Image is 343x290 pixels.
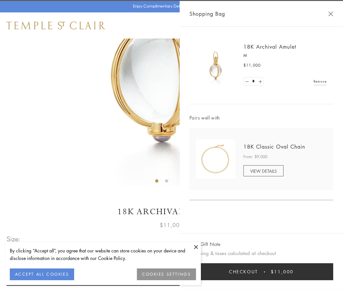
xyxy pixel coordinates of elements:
[257,77,263,86] a: Set quantity to 2
[189,249,333,257] p: Shipping & taxes calculated at checkout
[189,9,225,18] span: Shopping Bag
[137,268,196,280] button: COOKIES SETTINGS
[196,46,235,85] img: 18K Archival Amulet
[243,165,284,176] a: VIEW DETAILS
[10,247,196,262] div: By clicking “Accept all”, you agree that our website can store cookies on your device and disclos...
[229,268,258,275] span: Checkout
[133,3,207,9] p: Enjoy Complimentary Delivery & Returns
[243,153,267,160] span: From: $9,000
[7,234,21,244] span: Size:
[7,206,336,217] h1: 18K Archival Amulet
[189,114,333,121] span: Pairs well with
[243,143,305,150] a: 18K Classic Oval Chain
[243,43,296,50] a: 18K Archival Amulet
[189,240,220,248] button: Add Gift Note
[196,139,235,179] img: N88865-OV18
[328,11,333,16] button: Close Shopping Bag
[271,268,294,275] span: $11,000
[160,221,183,229] span: $11,000
[243,62,261,69] span: $11,000
[314,78,327,85] a: Remove
[189,263,333,280] button: Checkout $11,000
[10,268,74,280] button: ACCEPT ALL COOKIES
[250,168,277,174] span: VIEW DETAILS
[243,52,327,59] p: M
[244,77,250,86] a: Set quantity to 0
[7,22,105,29] img: Temple St. Clair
